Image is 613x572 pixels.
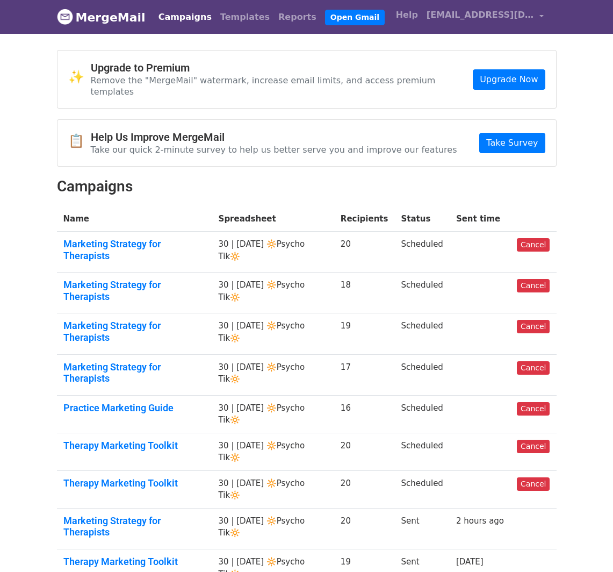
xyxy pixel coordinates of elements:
[63,515,206,538] a: Marketing Strategy for Therapists
[63,320,206,343] a: Marketing Strategy for Therapists
[216,6,274,28] a: Templates
[479,133,545,153] a: Take Survey
[473,69,545,90] a: Upgrade Now
[68,69,91,85] span: ✨
[394,232,449,273] td: Scheduled
[57,177,557,196] h2: Campaigns
[334,313,395,354] td: 19
[394,206,449,232] th: Status
[334,395,395,433] td: 16
[517,361,550,375] a: Cancel
[450,206,510,232] th: Sent time
[517,238,550,252] a: Cancel
[334,508,395,549] td: 20
[274,6,321,28] a: Reports
[212,206,334,232] th: Spreadsheet
[394,313,449,354] td: Scheduled
[325,10,385,25] a: Open Gmail
[394,470,449,508] td: Scheduled
[517,320,550,333] a: Cancel
[394,395,449,433] td: Scheduled
[212,232,334,273] td: 30 | [DATE] 🔆Psycho Tik🔆
[63,279,206,302] a: Marketing Strategy for Therapists
[517,279,550,292] a: Cancel
[517,402,550,416] a: Cancel
[334,354,395,395] td: 17
[334,232,395,273] td: 20
[63,477,206,489] a: Therapy Marketing Toolkit
[63,556,206,568] a: Therapy Marketing Toolkit
[57,206,212,232] th: Name
[212,354,334,395] td: 30 | [DATE] 🔆Psycho Tik🔆
[63,440,206,452] a: Therapy Marketing Toolkit
[212,273,334,313] td: 30 | [DATE] 🔆Psycho Tik🔆
[392,4,422,26] a: Help
[394,433,449,470] td: Scheduled
[334,433,395,470] td: 20
[154,6,216,28] a: Campaigns
[91,61,473,74] h4: Upgrade to Premium
[212,395,334,433] td: 30 | [DATE] 🔆Psycho Tik🔆
[212,508,334,549] td: 30 | [DATE] 🔆Psycho Tik🔆
[394,354,449,395] td: Scheduled
[63,238,206,261] a: Marketing Strategy for Therapists
[334,470,395,508] td: 20
[63,361,206,384] a: Marketing Strategy for Therapists
[63,402,206,414] a: Practice Marketing Guide
[57,6,146,28] a: MergeMail
[91,144,457,155] p: Take our quick 2-minute survey to help us better serve you and improve our features
[212,433,334,470] td: 30 | [DATE] 🔆Psycho Tik🔆
[212,470,334,508] td: 30 | [DATE] 🔆Psycho Tik🔆
[57,9,73,25] img: MergeMail logo
[91,75,473,97] p: Remove the "MergeMail" watermark, increase email limits, and access premium templates
[517,477,550,491] a: Cancel
[334,273,395,313] td: 18
[212,313,334,354] td: 30 | [DATE] 🔆Psycho Tik🔆
[422,4,548,30] a: [EMAIL_ADDRESS][DOMAIN_NAME]
[456,557,484,567] a: [DATE]
[334,206,395,232] th: Recipients
[517,440,550,453] a: Cancel
[68,133,91,149] span: 📋
[456,516,504,526] a: 2 hours ago
[427,9,534,22] span: [EMAIL_ADDRESS][DOMAIN_NAME]
[91,131,457,144] h4: Help Us Improve MergeMail
[394,508,449,549] td: Sent
[394,273,449,313] td: Scheduled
